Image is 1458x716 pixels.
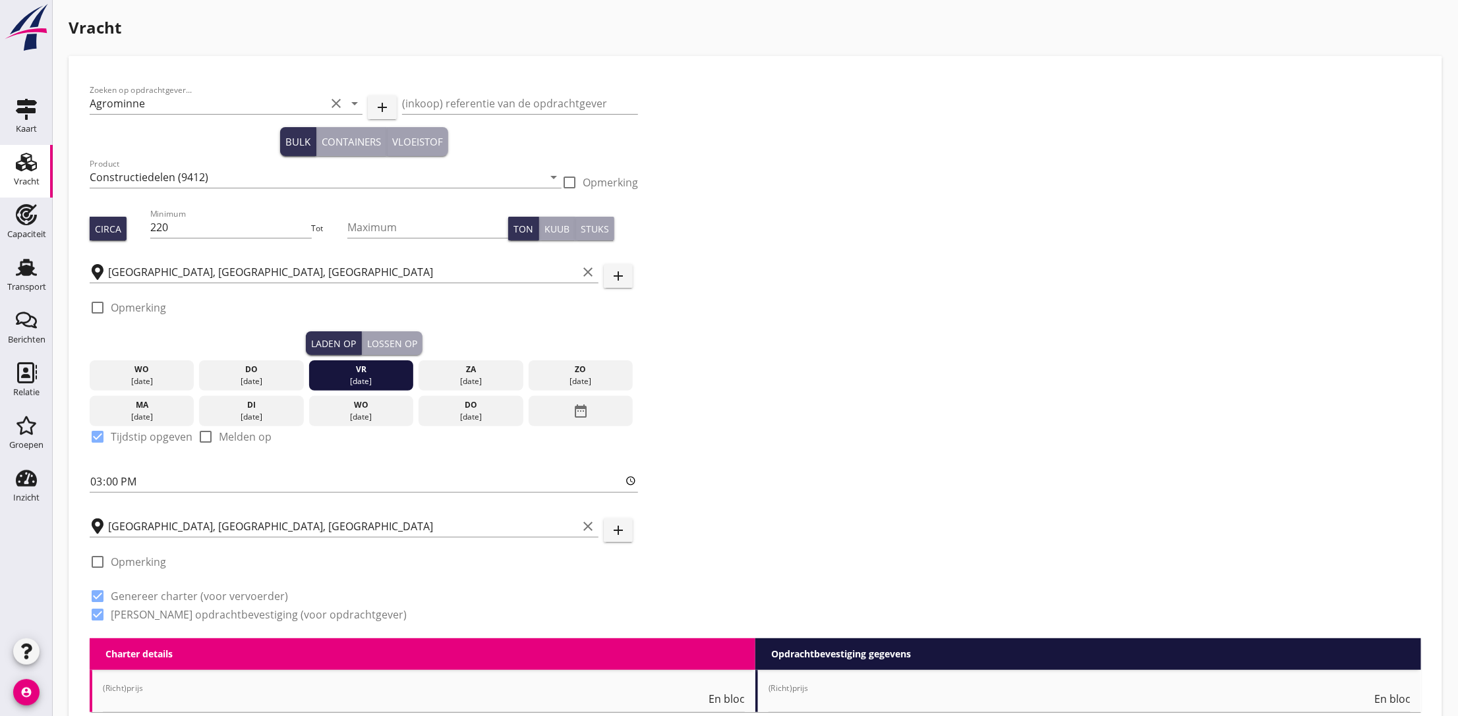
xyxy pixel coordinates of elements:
input: Laadplaats [108,262,577,283]
input: Product [90,167,543,188]
button: Stuks [575,217,614,240]
span: En bloc [1374,694,1411,704]
input: Maximum [347,217,508,238]
div: ma [93,399,191,411]
div: [DATE] [93,375,191,387]
div: Laden op [311,337,356,350]
div: [DATE] [202,375,301,387]
input: (inkoop) referentie van de opdrachtgever [402,93,638,114]
div: Groepen [9,441,44,449]
div: Inzicht [13,493,40,502]
div: [DATE] [93,411,191,423]
button: Laden op [306,331,362,355]
button: Bulk [280,127,316,156]
i: account_circle [13,679,40,705]
div: Kaart [16,124,37,133]
div: do [422,399,520,411]
div: Capaciteit [7,230,46,238]
div: Relatie [13,388,40,397]
div: Lossen op [367,337,417,350]
div: wo [93,364,191,375]
img: logo-small.a267ee39.svg [3,3,50,52]
i: clear [328,96,344,111]
label: Opmerking [111,301,166,314]
div: Stuks [581,222,609,236]
div: Berichten [8,335,45,344]
div: Tot [312,223,347,234]
div: Transport [7,283,46,291]
div: [DATE] [202,411,301,423]
label: [PERSON_NAME] opdrachtbevestiging (voor opdrachtgever) [111,608,407,621]
button: Kuub [539,217,575,240]
div: Vracht [14,177,40,186]
i: date_range [573,399,589,423]
i: clear [580,518,596,534]
input: (Richt)prijs [103,691,706,712]
div: vr [312,364,411,375]
input: Losplaats [108,516,577,537]
input: Zoeken op opdrachtgever... [90,93,326,114]
button: Vloeistof [387,127,448,156]
div: Containers [322,134,381,150]
div: [DATE] [422,411,520,423]
div: [DATE] [312,411,411,423]
label: Opmerking [111,555,166,568]
div: do [202,364,301,375]
button: Lossen op [362,331,423,355]
label: Melden op [219,430,272,443]
i: add [374,99,390,115]
label: Genereer charter (voor vervoerder) [111,590,288,603]
div: Kuub [544,222,569,236]
div: wo [312,399,411,411]
i: add [610,268,626,284]
span: En bloc [709,694,745,704]
div: [DATE] [422,375,520,387]
div: di [202,399,301,411]
div: zo [532,364,630,375]
label: Opmerking [583,176,638,189]
i: arrow_drop_down [347,96,363,111]
i: clear [580,264,596,280]
div: Ton [513,222,533,236]
i: add [610,522,626,538]
div: [DATE] [312,375,411,387]
i: arrow_drop_down [546,169,562,185]
div: Circa [95,222,121,236]
div: za [422,364,520,375]
input: (Richt)prijs [769,691,1372,712]
div: [DATE] [532,375,630,387]
button: Ton [508,217,539,240]
input: Minimum [150,217,311,238]
div: Vloeistof [392,134,443,150]
label: Tijdstip opgeven [111,430,192,443]
button: Circa [90,217,127,240]
button: Containers [316,127,387,156]
h1: Vracht [69,16,1442,40]
div: Bulk [285,134,310,150]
